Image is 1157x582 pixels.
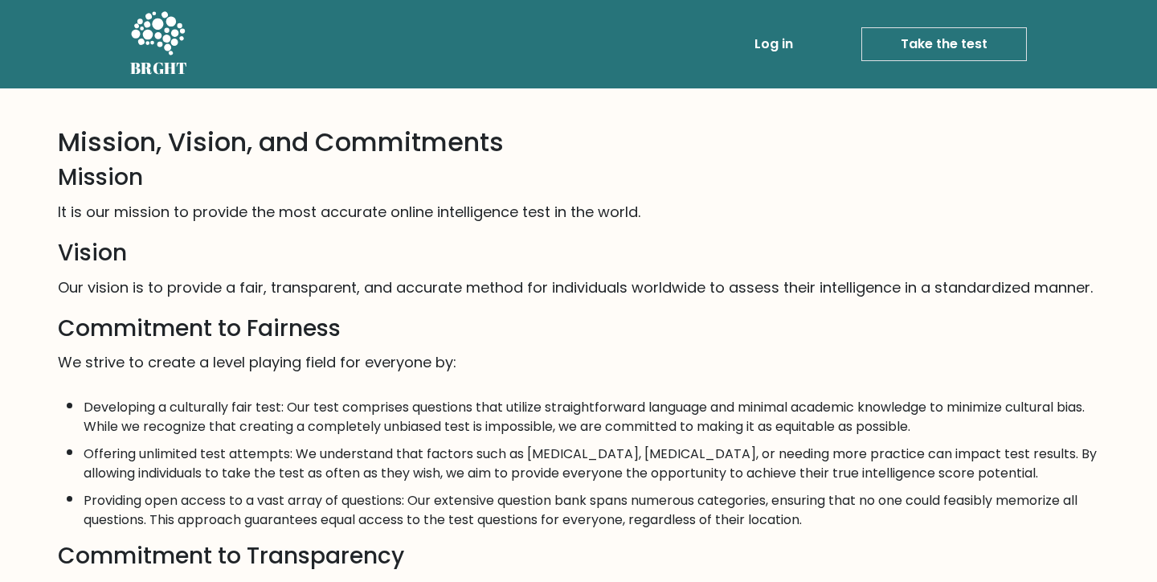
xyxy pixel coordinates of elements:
[84,436,1099,483] li: Offering unlimited test attempts: We understand that factors such as [MEDICAL_DATA], [MEDICAL_DAT...
[84,390,1099,436] li: Developing a culturally fair test: Our test comprises questions that utilize straightforward lang...
[58,273,1099,302] p: Our vision is to provide a fair, transparent, and accurate method for individuals worldwide to as...
[58,240,1099,267] h3: Vision
[58,315,1099,342] h3: Commitment to Fairness
[58,164,1099,191] h3: Mission
[84,483,1099,530] li: Providing open access to a vast array of questions: Our extensive question bank spans numerous ca...
[58,348,1099,377] p: We strive to create a level playing field for everyone by:
[130,59,188,78] h5: BRGHT
[58,543,1099,570] h3: Commitment to Transparency
[130,6,188,82] a: BRGHT
[861,27,1027,61] a: Take the test
[748,28,799,60] a: Log in
[58,198,1099,227] p: It is our mission to provide the most accurate online intelligence test in the world.
[58,127,1099,158] h2: Mission, Vision, and Commitments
